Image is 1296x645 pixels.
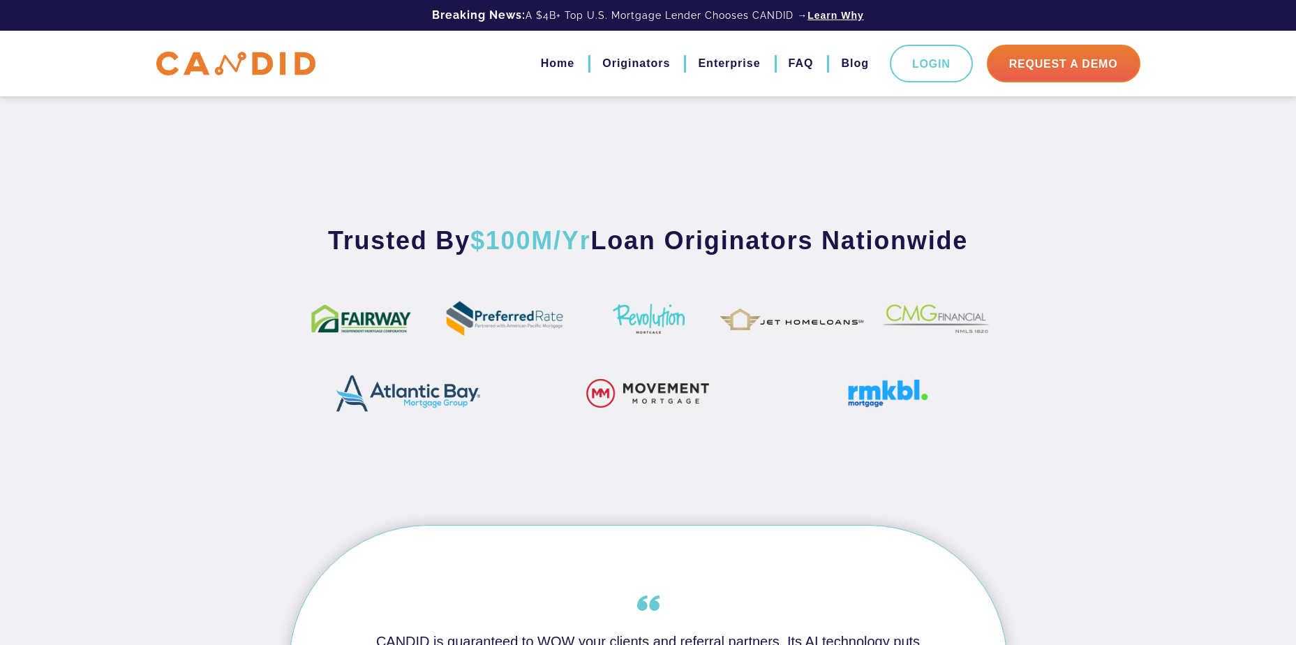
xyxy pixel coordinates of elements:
[602,52,670,75] a: Originators
[156,52,315,76] img: CANDID APP
[841,52,869,75] a: Blog
[470,226,591,255] span: $100M/Yr
[890,45,973,82] a: Login
[789,52,814,75] a: FAQ
[987,45,1140,82] a: Request A Demo
[541,52,574,75] a: Home
[698,52,760,75] a: Enterprise
[807,8,864,22] a: Learn Why
[299,225,997,257] h3: Trusted By Loan Originators Nationwide
[432,8,526,22] b: Breaking News:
